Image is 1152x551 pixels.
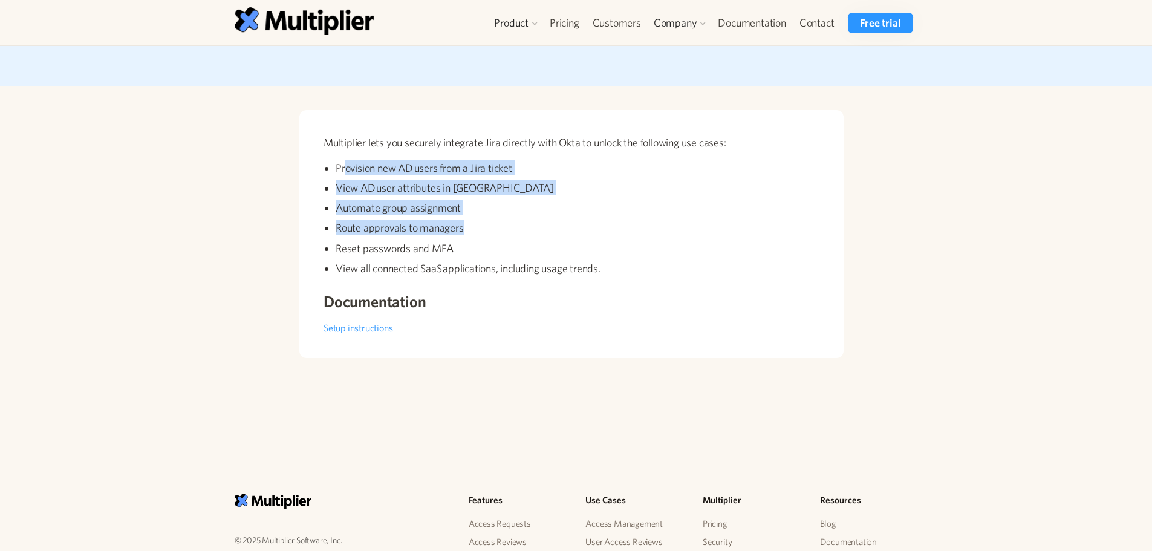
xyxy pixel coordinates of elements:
div: Product [494,16,529,30]
a: Access Reviews [469,533,567,551]
a: Documentation [820,533,918,551]
a: Documentation [711,13,792,33]
h3: Documentation [324,290,819,312]
a: Setup instructions [324,322,392,333]
div: Company [648,13,712,33]
li: Route approvals to managers [336,220,819,235]
div: Company [654,16,697,30]
a: Blog [820,515,918,533]
a: Customers [586,13,648,33]
h5: Use Cases [585,494,683,507]
h5: Resources [820,494,918,507]
li: View all connected SaaS applications, including usage trends. [336,261,819,276]
a: Contact [793,13,841,33]
p: Multiplier lets you securely integrate Jira directly with Okta to unlock the following use cases: [324,134,819,151]
a: User Access Reviews [585,533,683,551]
a: Free trial [848,13,913,33]
a: Security [703,533,801,551]
li: View AD user attributes in [GEOGRAPHIC_DATA] [336,180,819,195]
a: Pricing [543,13,586,33]
a: Access Requests [469,515,567,533]
h5: Features [469,494,567,507]
div: Product [488,13,543,33]
h5: Multiplier [703,494,801,507]
li: Automate group assignment [336,200,819,215]
p: © 2025 Multiplier Software, Inc. [235,533,449,547]
a: Access Management [585,515,683,533]
li: Reset passwords and MFA [336,241,819,256]
a: Pricing [703,515,801,533]
li: Provision new AD users from a Jira ticket [336,160,819,175]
